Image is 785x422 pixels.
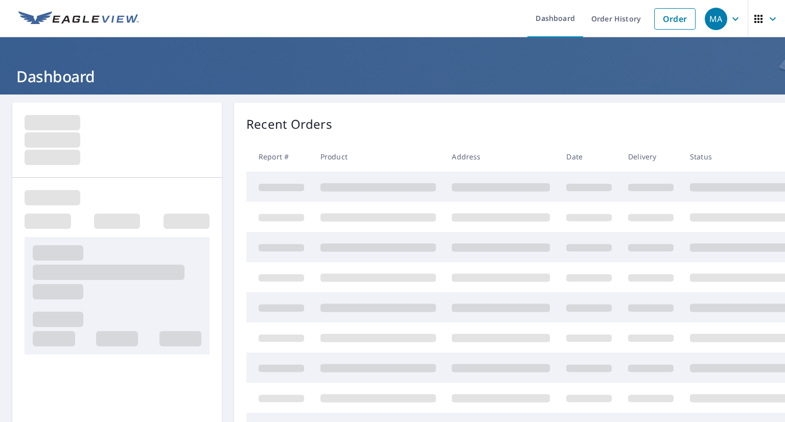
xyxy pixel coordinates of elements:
[620,142,682,172] th: Delivery
[312,142,444,172] th: Product
[246,142,312,172] th: Report #
[246,115,332,133] p: Recent Orders
[18,11,139,27] img: EV Logo
[705,8,727,30] div: MA
[558,142,620,172] th: Date
[12,66,773,87] h1: Dashboard
[654,8,696,30] a: Order
[444,142,558,172] th: Address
